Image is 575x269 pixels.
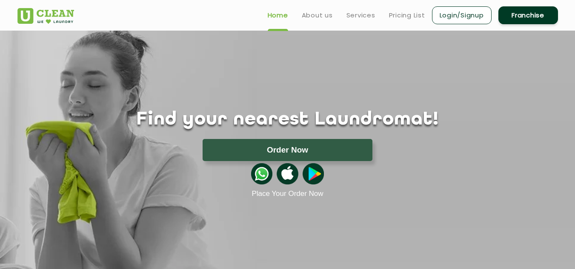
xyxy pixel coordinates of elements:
a: Franchise [498,6,558,24]
a: Services [346,10,375,20]
a: Home [268,10,288,20]
img: playstoreicon.png [303,163,324,184]
img: apple-icon.png [277,163,298,184]
a: Login/Signup [432,6,492,24]
img: UClean Laundry and Dry Cleaning [17,8,74,24]
a: Pricing List [389,10,425,20]
a: Place Your Order Now [252,190,323,198]
button: Order Now [203,139,372,161]
a: About us [302,10,333,20]
img: whatsappicon.png [251,163,272,184]
h1: Find your nearest Laundromat! [11,109,564,130]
